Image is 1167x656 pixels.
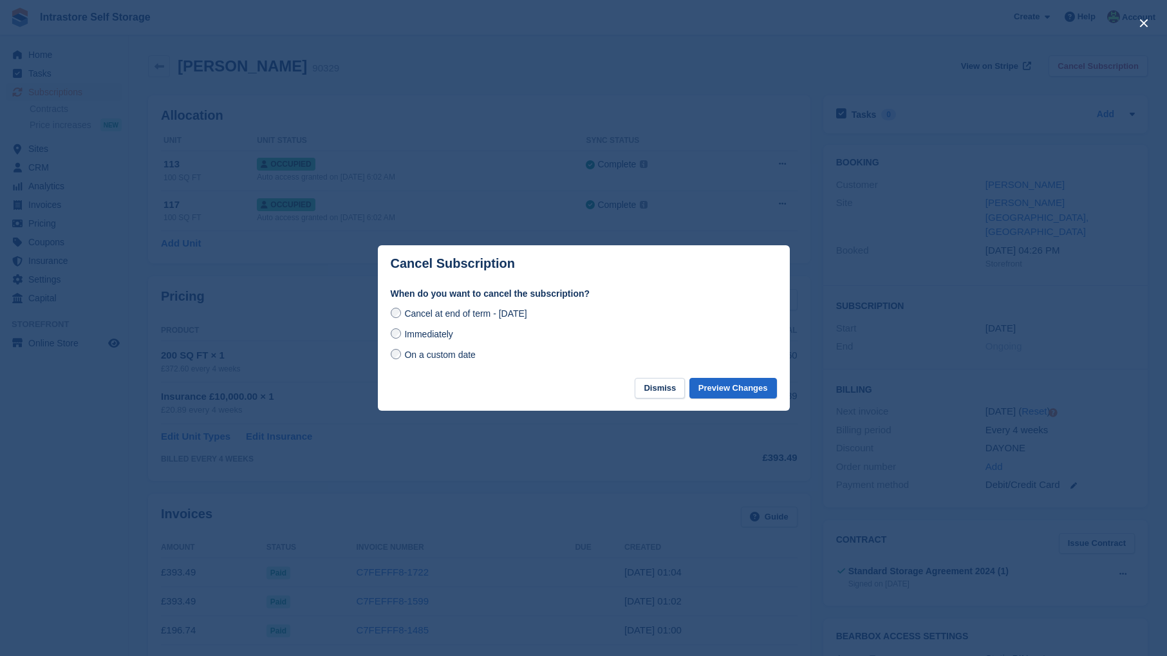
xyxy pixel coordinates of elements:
[391,256,515,271] p: Cancel Subscription
[635,378,685,399] button: Dismiss
[689,378,777,399] button: Preview Changes
[1134,13,1154,33] button: close
[391,308,401,318] input: Cancel at end of term - [DATE]
[404,329,453,339] span: Immediately
[391,287,777,301] label: When do you want to cancel the subscription?
[391,328,401,339] input: Immediately
[391,349,401,359] input: On a custom date
[404,350,476,360] span: On a custom date
[404,308,527,319] span: Cancel at end of term - [DATE]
